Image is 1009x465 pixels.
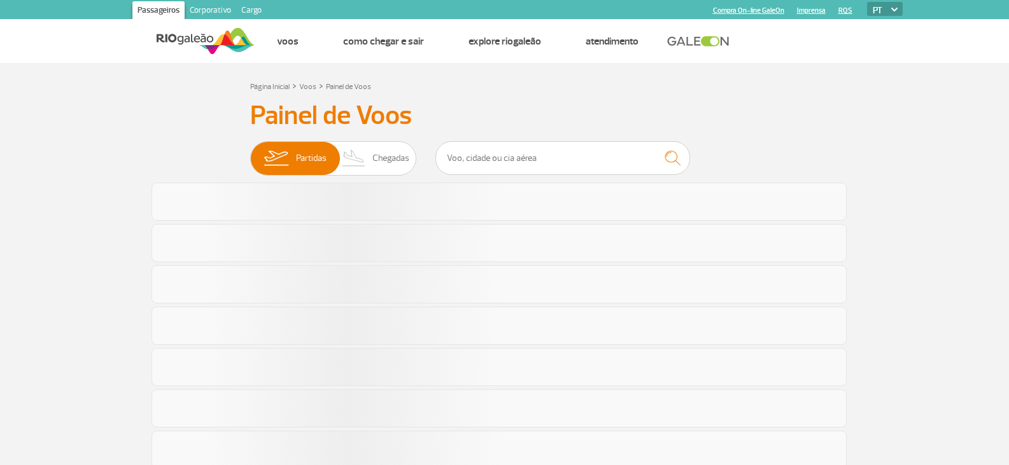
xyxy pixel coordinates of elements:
[586,35,639,48] a: Atendimento
[292,78,297,93] a: >
[319,78,323,93] a: >
[797,6,826,15] a: Imprensa
[326,82,371,92] a: Painel de Voos
[838,6,852,15] a: RQS
[469,35,541,48] a: Explore RIOgaleão
[343,35,424,48] a: Como chegar e sair
[335,142,373,175] img: slider-desembarque
[185,1,236,22] a: Corporativo
[296,142,327,175] span: Partidas
[277,35,299,48] a: Voos
[236,1,267,22] a: Cargo
[132,1,185,22] a: Passageiros
[372,142,409,175] span: Chegadas
[250,100,759,132] h3: Painel de Voos
[713,6,784,15] a: Compra On-line GaleOn
[435,141,690,175] input: Voo, cidade ou cia aérea
[299,82,316,92] a: Voos
[250,82,290,92] a: Página Inicial
[256,142,296,175] img: slider-embarque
